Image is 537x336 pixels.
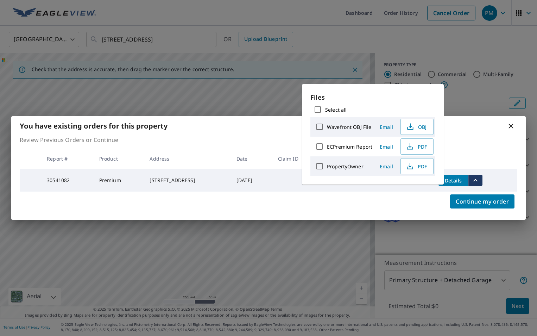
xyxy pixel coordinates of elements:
[405,123,428,131] span: OBJ
[438,175,468,186] button: detailsBtn-30541082
[20,121,168,131] b: You have existing orders for this property
[400,138,434,155] button: PDF
[375,141,398,152] button: Email
[456,197,509,206] span: Continue my order
[325,106,347,113] label: Select all
[405,142,428,151] span: PDF
[94,169,144,192] td: Premium
[231,169,272,192] td: [DATE]
[272,148,321,169] th: Claim ID
[443,177,464,184] span: Details
[20,136,517,144] p: Review Previous Orders or Continue
[405,162,428,170] span: PDF
[144,148,231,169] th: Address
[41,169,94,192] td: 30541082
[150,177,225,184] div: [STREET_ADDRESS]
[327,124,371,130] label: Wavefront OBJ File
[327,163,364,170] label: PropertyOwner
[450,194,514,209] button: Continue my order
[375,122,398,132] button: Email
[327,143,372,150] label: ECPremium Report
[378,143,395,150] span: Email
[375,161,398,172] button: Email
[94,148,144,169] th: Product
[400,158,434,174] button: PDF
[378,124,395,130] span: Email
[41,148,94,169] th: Report #
[310,93,435,102] p: Files
[231,148,272,169] th: Date
[378,163,395,170] span: Email
[468,175,482,186] button: filesDropdownBtn-30541082
[400,119,434,135] button: OBJ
